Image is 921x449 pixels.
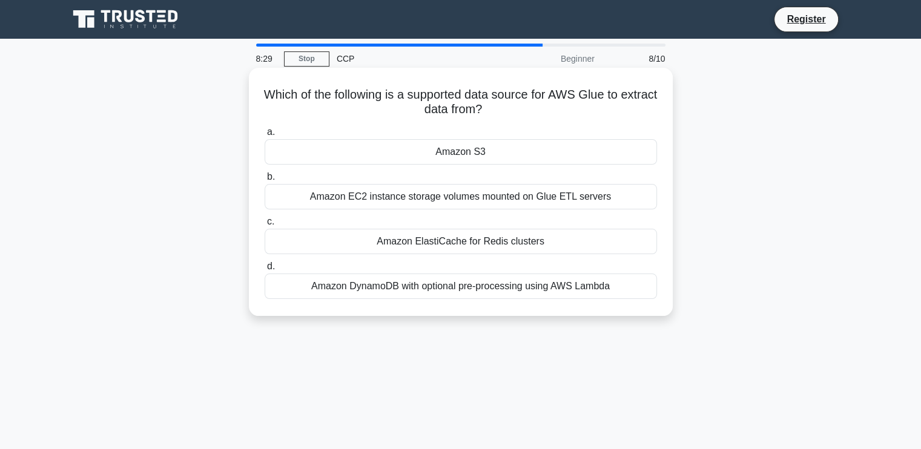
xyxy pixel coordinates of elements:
a: Register [779,11,833,27]
div: Amazon DynamoDB with optional pre-processing using AWS Lambda [265,274,657,299]
div: Amazon S3 [265,139,657,165]
div: 8:29 [249,47,284,71]
span: d. [267,261,275,271]
span: c. [267,216,274,226]
span: a. [267,126,275,137]
div: Beginner [496,47,602,71]
div: Amazon EC2 instance storage volumes mounted on Glue ETL servers [265,184,657,209]
span: b. [267,171,275,182]
div: Amazon ElastiCache for Redis clusters [265,229,657,254]
div: CCP [329,47,496,71]
a: Stop [284,51,329,67]
div: 8/10 [602,47,673,71]
h5: Which of the following is a supported data source for AWS Glue to extract data from? [263,87,658,117]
